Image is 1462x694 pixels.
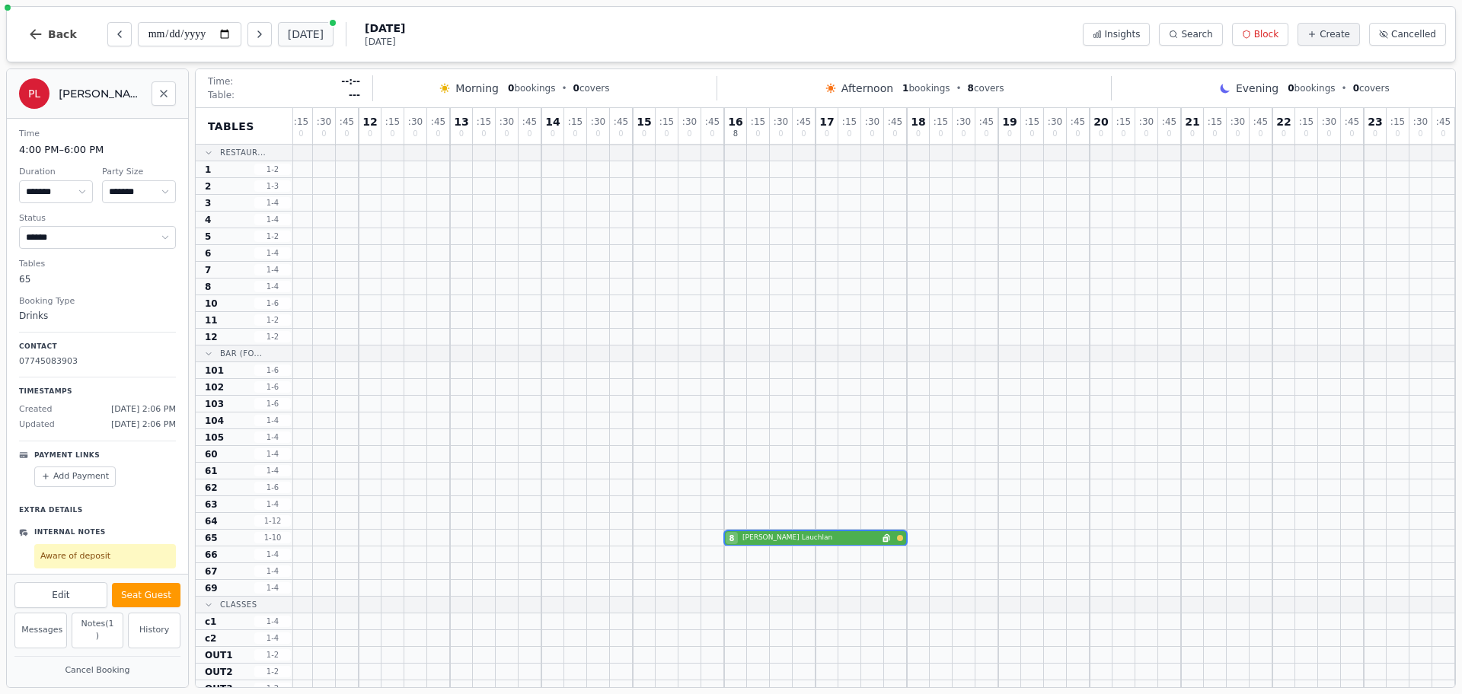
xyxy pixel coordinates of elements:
[298,130,303,138] span: 0
[595,130,600,138] span: 0
[205,482,218,494] span: 62
[591,117,605,126] span: : 30
[1071,117,1085,126] span: : 45
[390,130,394,138] span: 0
[362,116,377,127] span: 12
[956,117,971,126] span: : 30
[294,117,308,126] span: : 15
[1436,117,1451,126] span: : 45
[19,355,176,368] p: 07745083903
[1007,130,1012,138] span: 0
[205,515,218,527] span: 64
[247,22,272,46] button: Next day
[755,130,760,138] span: 0
[254,666,291,677] span: 1 - 2
[728,116,742,127] span: 16
[34,450,100,461] p: Payment Links
[1162,117,1176,126] span: : 45
[774,117,788,126] span: : 30
[205,616,216,628] span: c1
[205,214,211,226] span: 4
[254,565,291,577] span: 1 - 4
[902,83,908,94] span: 1
[1304,130,1308,138] span: 0
[254,448,291,460] span: 1 - 4
[205,164,211,176] span: 1
[1167,130,1171,138] span: 0
[1413,117,1428,126] span: : 30
[220,348,262,359] span: Bar (Fo...
[436,130,440,138] span: 0
[19,309,176,323] dd: Drinks
[1369,23,1446,46] button: Cancelled
[205,549,218,561] span: 66
[205,331,218,343] span: 12
[1002,116,1017,127] span: 19
[522,117,537,126] span: : 45
[254,549,291,560] span: 1 - 4
[1235,130,1240,138] span: 0
[1349,130,1354,138] span: 0
[892,130,897,138] span: 0
[968,83,974,94] span: 8
[1254,28,1278,40] span: Block
[1083,23,1151,46] button: Insights
[59,86,142,101] h2: [PERSON_NAME] Lauchlan
[1159,23,1222,46] button: Search
[1212,130,1217,138] span: 0
[1282,130,1286,138] span: 0
[751,117,765,126] span: : 15
[254,331,291,342] span: 1 - 2
[344,130,349,138] span: 0
[1326,130,1331,138] span: 0
[340,117,354,126] span: : 45
[205,281,211,293] span: 8
[778,130,783,138] span: 0
[254,532,291,543] span: 1 - 10
[687,130,691,138] span: 0
[205,398,224,410] span: 103
[573,83,579,94] span: 0
[1345,117,1359,126] span: : 45
[111,403,176,416] span: [DATE] 2:06 PM
[128,613,180,648] button: History
[205,381,224,393] span: 102
[208,75,233,88] span: Time:
[19,78,49,109] div: PL
[1288,83,1294,94] span: 0
[614,117,628,126] span: : 45
[205,582,218,594] span: 69
[870,130,874,138] span: 0
[205,180,211,193] span: 2
[254,649,291,661] span: 1 - 2
[1258,130,1262,138] span: 0
[1121,130,1125,138] span: 0
[618,130,623,138] span: 0
[254,683,291,694] span: 1 - 2
[413,130,417,138] span: 0
[637,116,651,127] span: 15
[254,431,291,443] span: 1 - 4
[1075,130,1080,138] span: 0
[205,197,211,209] span: 3
[385,117,400,126] span: : 15
[220,599,257,610] span: Classes
[902,82,950,94] span: bookings
[34,527,106,538] p: Internal Notes
[1373,130,1377,138] span: 0
[1298,23,1360,46] button: Create
[254,264,291,275] span: 1 - 4
[16,16,89,53] button: Back
[254,498,291,510] span: 1 - 4
[208,89,235,101] span: Table:
[477,117,491,126] span: : 15
[968,82,1004,94] span: covers
[278,22,334,46] button: [DATE]
[205,666,232,678] span: OUT2
[1093,116,1108,127] span: 20
[254,247,291,259] span: 1 - 4
[1029,130,1034,138] span: 0
[48,29,77,40] span: Back
[341,75,360,88] span: --:--
[825,130,829,138] span: 0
